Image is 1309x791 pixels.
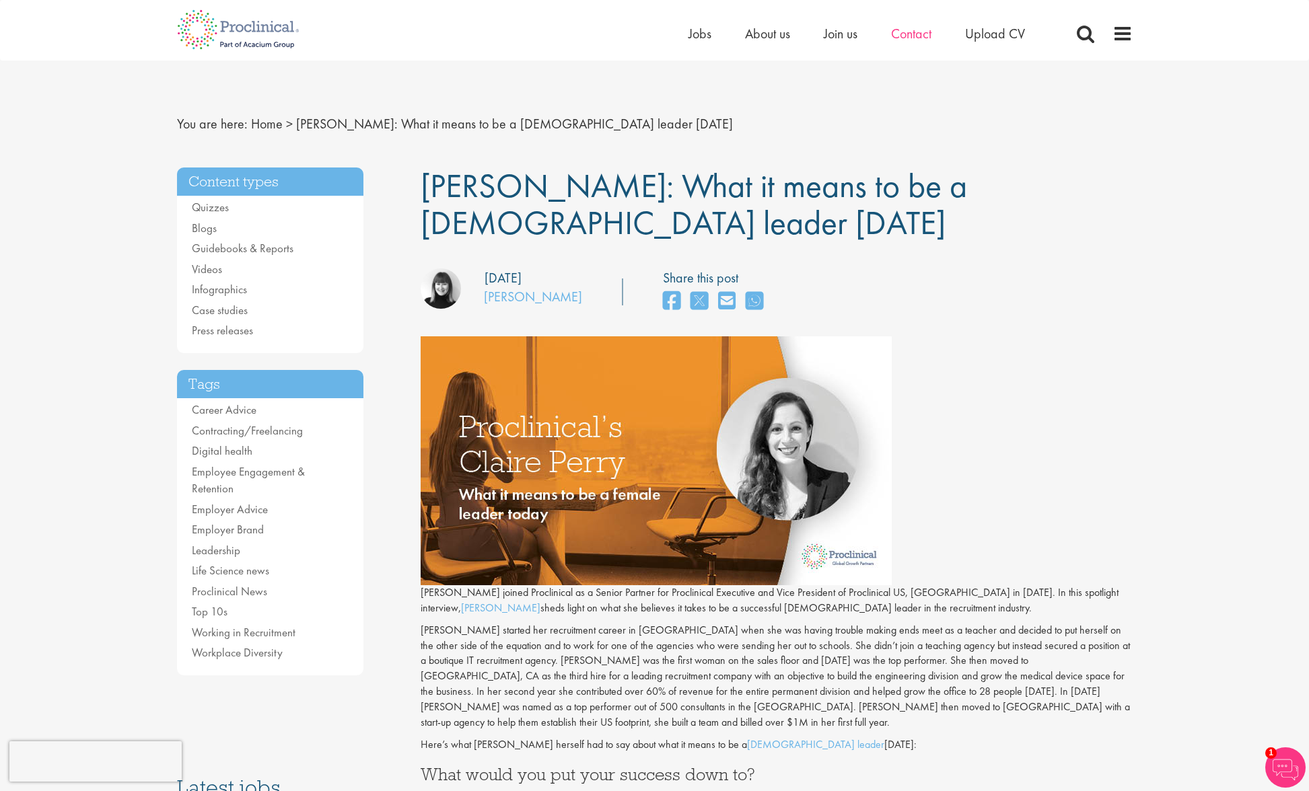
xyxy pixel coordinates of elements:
a: [DEMOGRAPHIC_DATA] leader [747,737,884,751]
span: [PERSON_NAME]: What it means to be a [DEMOGRAPHIC_DATA] leader [DATE] [296,115,733,133]
label: Share this post [663,268,770,288]
span: > [286,115,293,133]
a: Press releases [192,323,253,338]
span: You are here: [177,115,248,133]
span: 1 [1265,747,1277,759]
a: Leadership [192,543,240,558]
a: Join us [824,25,857,42]
span: [PERSON_NAME]: What it means to be a [DEMOGRAPHIC_DATA] leader [DATE] [421,164,967,244]
a: Top 10s [192,604,227,619]
a: Employer Advice [192,502,268,517]
h3: Content types [177,167,364,196]
iframe: reCAPTCHA [9,741,182,782]
img: Chatbot [1265,747,1306,788]
a: Workplace Diversity [192,645,283,660]
p: [PERSON_NAME] joined Proclinical as a Senior Partner for Proclinical Executive and Vice President... [421,585,1133,616]
a: share on whats app [746,287,763,316]
h3: What would you put your success down to? [421,765,1133,783]
a: share on email [718,287,736,316]
a: share on twitter [691,287,708,316]
h3: Tags [177,370,364,399]
a: About us [745,25,790,42]
a: Digital health [192,443,252,458]
a: Employer Brand [192,522,264,537]
div: [DATE] [485,268,522,288]
a: Contracting/Freelancing [192,423,303,438]
a: Career Advice [192,402,256,417]
p: Here’s what [PERSON_NAME] herself had to say about what it means to be a [DATE]: [421,737,1133,753]
a: Infographics [192,282,247,297]
a: Blogs [192,221,217,235]
a: Proclinical News [192,584,267,599]
a: Contact [891,25,931,42]
a: share on facebook [663,287,680,316]
img: Margot Nickels [421,268,461,309]
img: Claire Perry Interview - What it means to be a female leader today [421,336,892,585]
a: Life Science news [192,563,269,578]
a: [PERSON_NAME] [461,601,540,615]
a: Working in Recruitment [192,625,295,640]
a: Upload CV [965,25,1025,42]
a: Jobs [688,25,711,42]
a: Case studies [192,303,248,317]
a: Employee Engagement & Retention [192,464,305,496]
a: breadcrumb link [251,115,283,133]
a: Videos [192,262,222,276]
a: [PERSON_NAME] [484,288,582,305]
a: Quizzes [192,200,229,215]
p: [PERSON_NAME] started her recruitment career in [GEOGRAPHIC_DATA] when she was having trouble mak... [421,623,1133,730]
a: Guidebooks & Reports [192,241,293,256]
